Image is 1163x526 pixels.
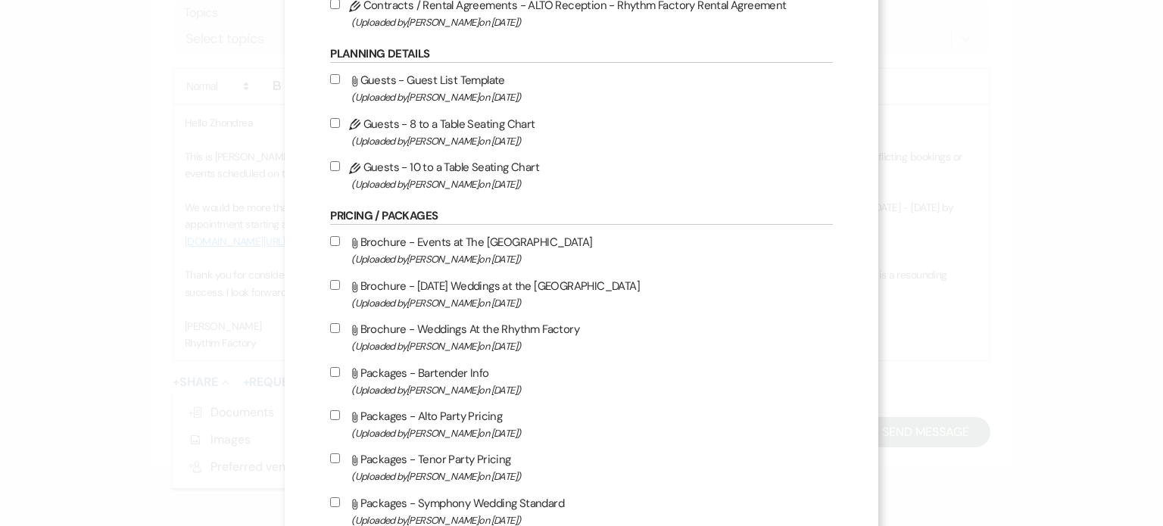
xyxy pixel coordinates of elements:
[330,46,832,63] h6: Planning Details
[351,294,832,312] span: (Uploaded by [PERSON_NAME] on [DATE] )
[330,450,832,485] label: Packages - Tenor Party Pricing
[351,425,832,442] span: (Uploaded by [PERSON_NAME] on [DATE] )
[330,367,340,377] input: Packages - Bartender Info(Uploaded by[PERSON_NAME]on [DATE])
[351,251,832,268] span: (Uploaded by [PERSON_NAME] on [DATE] )
[351,381,832,399] span: (Uploaded by [PERSON_NAME] on [DATE] )
[330,236,340,246] input: Brochure - Events at The [GEOGRAPHIC_DATA](Uploaded by[PERSON_NAME]on [DATE])
[330,497,340,507] input: Packages - Symphony Wedding Standard(Uploaded by[PERSON_NAME]on [DATE])
[330,363,832,399] label: Packages - Bartender Info
[330,232,832,268] label: Brochure - Events at The [GEOGRAPHIC_DATA]
[330,118,340,128] input: Guests - 8 to a Table Seating Chart(Uploaded by[PERSON_NAME]on [DATE])
[351,132,832,150] span: (Uploaded by [PERSON_NAME] on [DATE] )
[330,406,832,442] label: Packages - Alto Party Pricing
[330,70,832,106] label: Guests - Guest List Template
[330,74,340,84] input: Guests - Guest List Template(Uploaded by[PERSON_NAME]on [DATE])
[330,410,340,420] input: Packages - Alto Party Pricing(Uploaded by[PERSON_NAME]on [DATE])
[351,14,832,31] span: (Uploaded by [PERSON_NAME] on [DATE] )
[351,468,832,485] span: (Uploaded by [PERSON_NAME] on [DATE] )
[351,338,832,355] span: (Uploaded by [PERSON_NAME] on [DATE] )
[330,453,340,463] input: Packages - Tenor Party Pricing(Uploaded by[PERSON_NAME]on [DATE])
[330,276,832,312] label: Brochure - [DATE] Weddings at the [GEOGRAPHIC_DATA]
[330,319,832,355] label: Brochure - Weddings At the Rhythm Factory
[330,323,340,333] input: Brochure - Weddings At the Rhythm Factory(Uploaded by[PERSON_NAME]on [DATE])
[330,161,340,171] input: Guests - 10 to a Table Seating Chart(Uploaded by[PERSON_NAME]on [DATE])
[351,89,832,106] span: (Uploaded by [PERSON_NAME] on [DATE] )
[330,208,832,225] h6: Pricing / Packages
[330,280,340,290] input: Brochure - [DATE] Weddings at the [GEOGRAPHIC_DATA](Uploaded by[PERSON_NAME]on [DATE])
[330,114,832,150] label: Guests - 8 to a Table Seating Chart
[351,176,832,193] span: (Uploaded by [PERSON_NAME] on [DATE] )
[330,157,832,193] label: Guests - 10 to a Table Seating Chart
